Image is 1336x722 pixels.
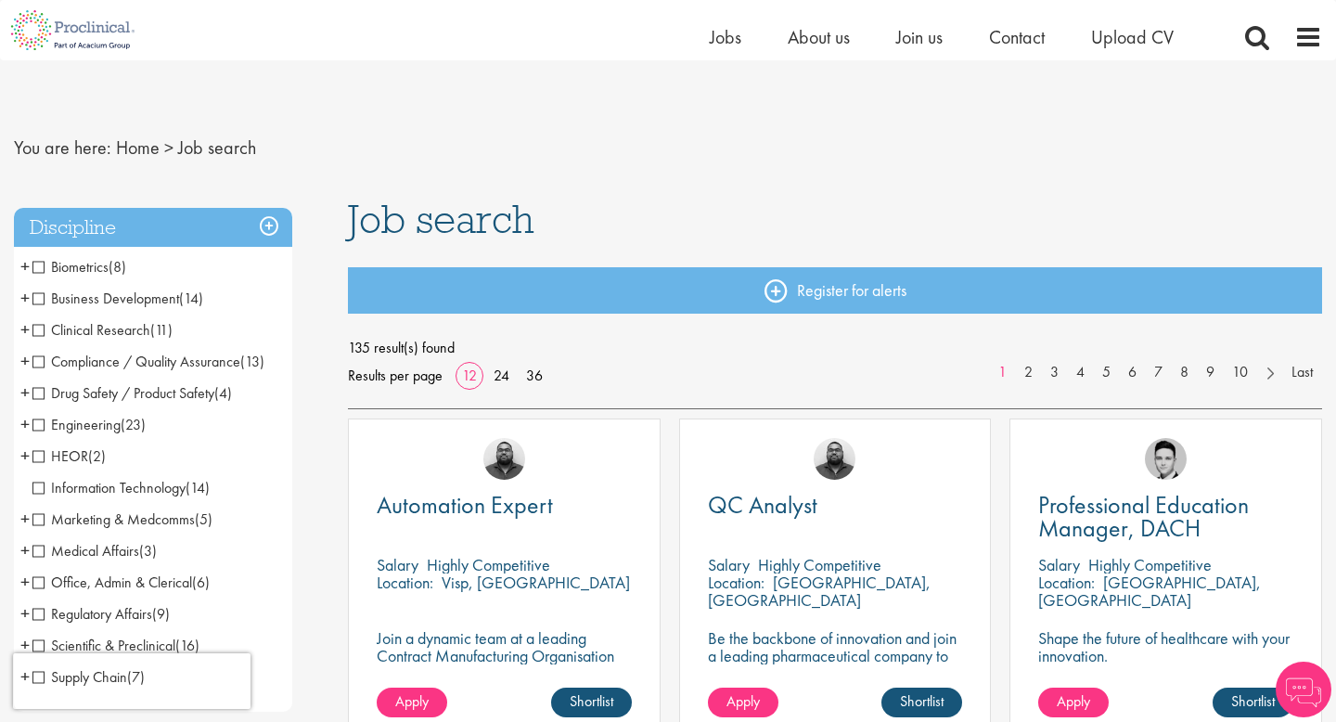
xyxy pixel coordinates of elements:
[1276,662,1331,717] img: Chatbot
[788,25,850,49] a: About us
[32,478,210,497] span: Information Technology
[32,383,232,403] span: Drug Safety / Product Safety
[20,568,30,596] span: +
[20,252,30,280] span: +
[1145,438,1187,480] img: Connor Lynes
[32,383,214,403] span: Drug Safety / Product Safety
[483,438,525,480] img: Ashley Bennett
[240,352,264,371] span: (13)
[1038,688,1109,717] a: Apply
[1038,494,1293,540] a: Professional Education Manager, DACH
[116,135,160,160] a: breadcrumb link
[814,438,855,480] img: Ashley Bennett
[32,446,106,466] span: HEOR
[1038,572,1261,611] p: [GEOGRAPHIC_DATA], [GEOGRAPHIC_DATA]
[32,320,150,340] span: Clinical Research
[20,442,30,470] span: +
[708,629,963,700] p: Be the backbone of innovation and join a leading pharmaceutical company to help keep life-changin...
[32,257,109,277] span: Biometrics
[20,410,30,438] span: +
[1213,688,1293,717] a: Shortlist
[32,352,240,371] span: Compliance / Quality Assurance
[179,289,203,308] span: (14)
[32,541,139,561] span: Medical Affairs
[195,509,212,529] span: (5)
[32,415,121,434] span: Engineering
[1093,362,1120,383] a: 5
[139,541,157,561] span: (3)
[881,688,962,717] a: Shortlist
[395,691,429,711] span: Apply
[708,572,931,611] p: [GEOGRAPHIC_DATA], [GEOGRAPHIC_DATA]
[1038,554,1080,575] span: Salary
[1119,362,1146,383] a: 6
[20,505,30,533] span: +
[88,446,106,466] span: (2)
[109,257,126,277] span: (8)
[121,415,146,434] span: (23)
[348,362,443,390] span: Results per page
[1038,629,1293,664] p: Shape the future of healthcare with your innovation.
[377,489,553,521] span: Automation Expert
[164,135,173,160] span: >
[32,509,212,529] span: Marketing & Medcomms
[32,604,170,624] span: Regulatory Affairs
[1015,362,1042,383] a: 2
[1145,362,1172,383] a: 7
[20,316,30,343] span: +
[20,379,30,406] span: +
[708,572,764,593] span: Location:
[20,284,30,312] span: +
[32,636,175,655] span: Scientific & Preclinical
[32,257,126,277] span: Biometrics
[442,572,630,593] p: Visp, [GEOGRAPHIC_DATA]
[896,25,943,49] a: Join us
[32,604,152,624] span: Regulatory Affairs
[551,688,632,717] a: Shortlist
[32,289,203,308] span: Business Development
[32,478,186,497] span: Information Technology
[150,320,173,340] span: (11)
[1223,362,1257,383] a: 10
[32,509,195,529] span: Marketing & Medcomms
[1041,362,1068,383] a: 3
[487,366,516,385] a: 24
[377,629,632,717] p: Join a dynamic team at a leading Contract Manufacturing Organisation (CMO) and contribute to grou...
[710,25,741,49] a: Jobs
[14,135,111,160] span: You are here:
[214,383,232,403] span: (4)
[1171,362,1198,383] a: 8
[32,352,264,371] span: Compliance / Quality Assurance
[178,135,256,160] span: Job search
[520,366,549,385] a: 36
[32,541,157,561] span: Medical Affairs
[377,494,632,517] a: Automation Expert
[32,289,179,308] span: Business Development
[456,366,483,385] a: 12
[13,653,250,709] iframe: reCAPTCHA
[989,362,1016,383] a: 1
[1038,572,1095,593] span: Location:
[14,208,292,248] h3: Discipline
[152,604,170,624] span: (9)
[377,688,447,717] a: Apply
[175,636,199,655] span: (16)
[708,554,750,575] span: Salary
[32,573,192,592] span: Office, Admin & Clerical
[32,573,210,592] span: Office, Admin & Clerical
[708,688,778,717] a: Apply
[1091,25,1174,49] span: Upload CV
[377,554,418,575] span: Salary
[20,536,30,564] span: +
[348,334,1322,362] span: 135 result(s) found
[377,572,433,593] span: Location:
[1197,362,1224,383] a: 9
[989,25,1045,49] a: Contact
